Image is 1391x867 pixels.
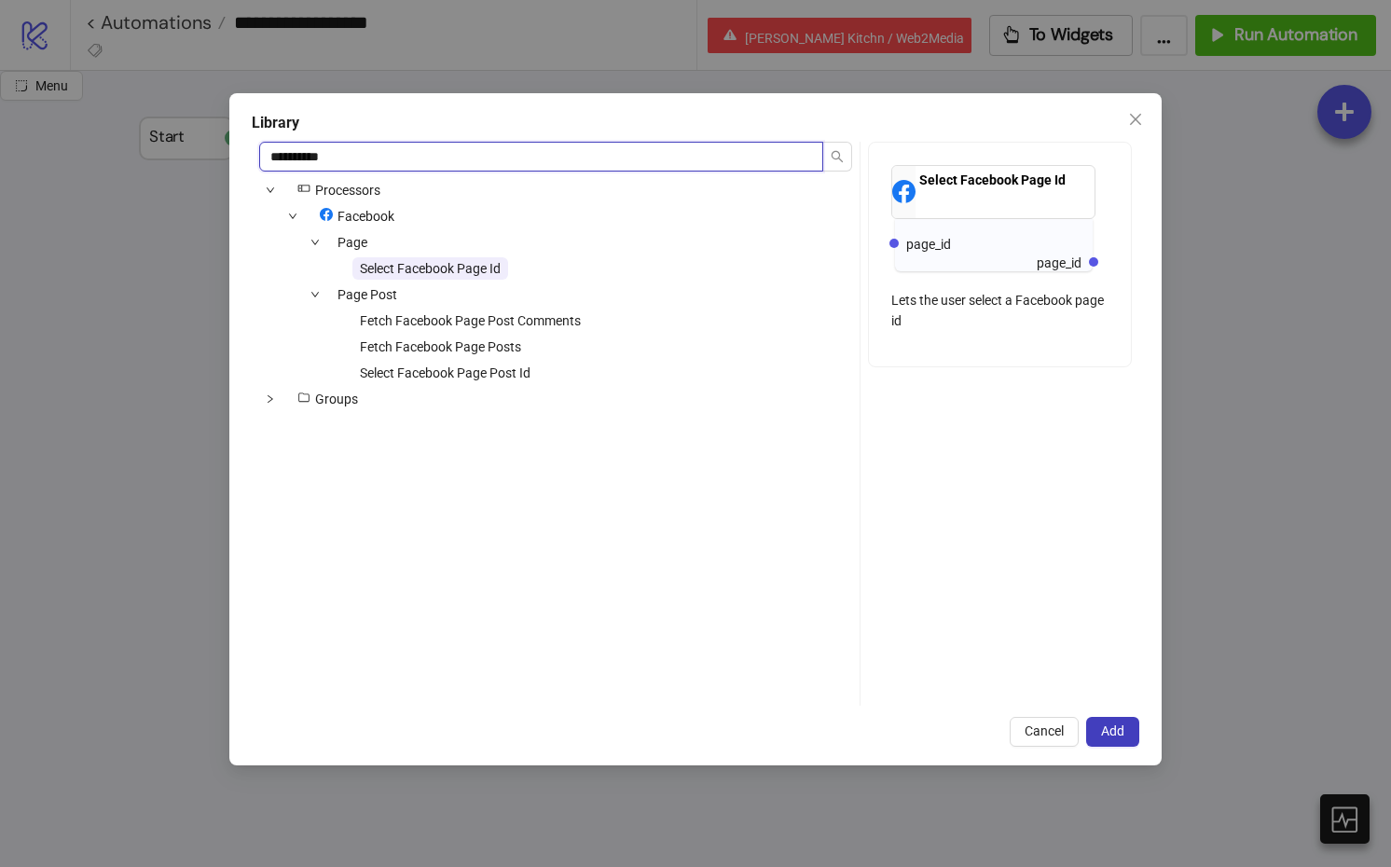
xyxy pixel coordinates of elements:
span: Fetch Facebook Page Post Comments [352,310,588,332]
span: Select Facebook Page Post Id [352,362,538,384]
button: Add [1086,717,1139,747]
span: Facebook [308,205,402,227]
span: Cancel [1025,723,1064,738]
span: Processors [285,179,388,201]
span: Page Post [330,283,405,306]
span: down [310,290,320,299]
span: Page Post [337,287,397,302]
span: Fetch Facebook Page Posts [360,339,521,354]
span: Groups [315,392,358,406]
span: Fetch Facebook Page Posts [352,336,529,358]
span: close [1128,112,1143,127]
span: Fetch Facebook Page Post Comments [360,313,581,328]
span: Page [337,235,367,250]
span: Select Facebook Page Post Id [360,365,530,380]
span: Groups [285,388,365,410]
div: Lets the user select a Facebook page id [891,290,1109,331]
span: Page [330,231,375,254]
span: down [310,238,320,247]
span: Select Facebook Page Id [360,261,501,276]
span: down [266,394,275,404]
span: search [831,150,844,163]
span: Add [1101,723,1124,738]
span: Processors [315,183,380,198]
div: page_id [1037,253,1081,273]
span: down [266,186,275,195]
div: Library [252,112,1139,134]
span: down [288,212,297,221]
div: page_id [906,234,1091,255]
span: Select Facebook Page Id [352,257,508,280]
button: Cancel [1010,717,1079,747]
div: Select Facebook Page Id [916,166,1069,205]
span: Facebook [337,209,394,224]
button: Close [1121,104,1150,134]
